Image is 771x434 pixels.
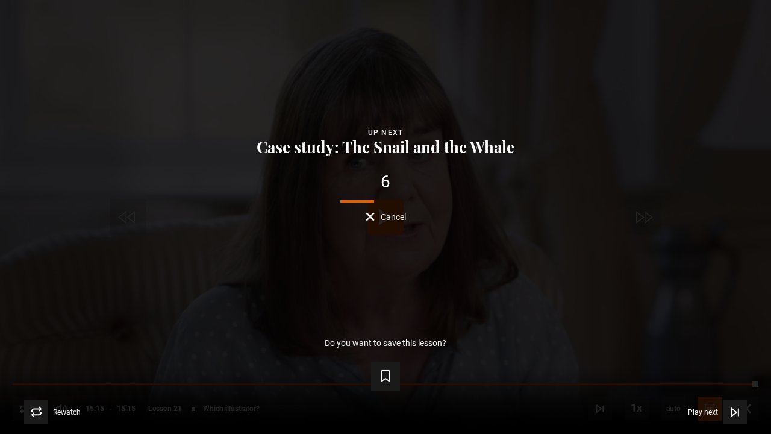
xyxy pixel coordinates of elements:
button: Play next [688,400,747,424]
span: Cancel [381,213,406,221]
button: Rewatch [24,400,81,424]
div: 6 [19,174,752,190]
span: Rewatch [53,409,81,416]
button: Case study: The Snail and the Whale [253,139,518,156]
span: Play next [688,409,718,416]
p: Do you want to save this lesson? [325,339,446,347]
button: Cancel [366,212,406,221]
div: Up next [19,127,752,139]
